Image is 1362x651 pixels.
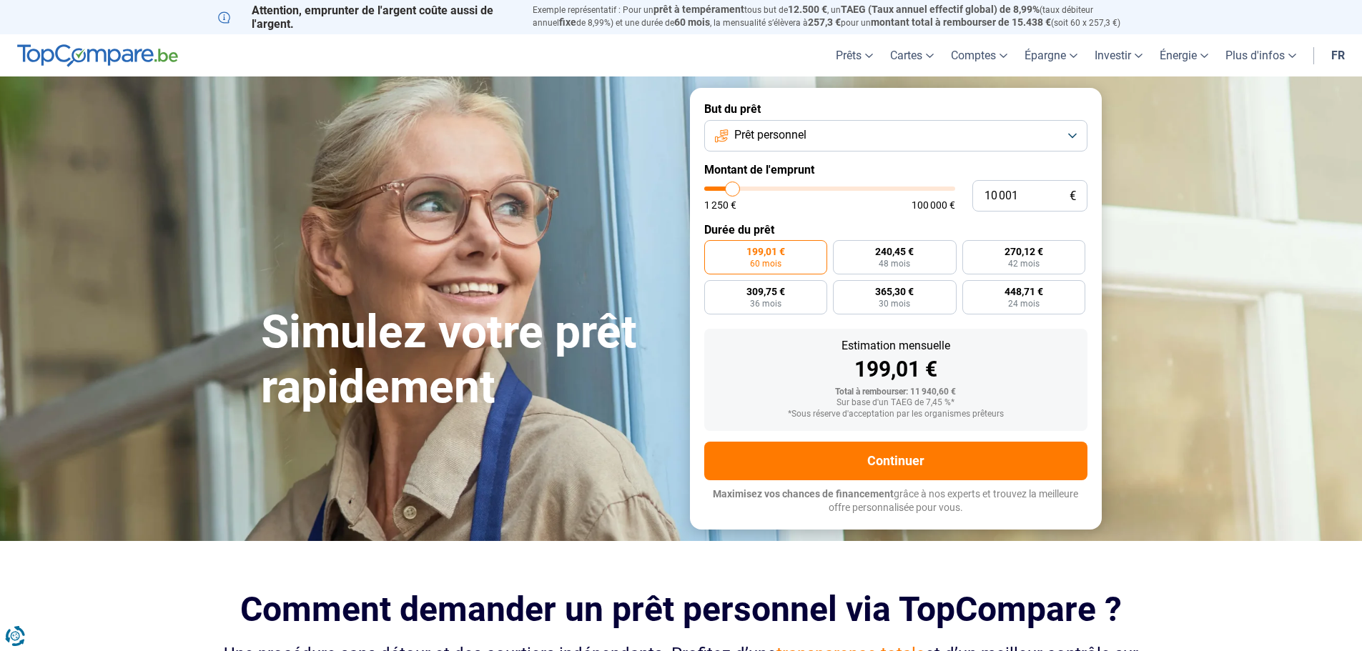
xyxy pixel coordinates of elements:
[1005,247,1043,257] span: 270,12 €
[750,299,781,308] span: 36 mois
[875,247,914,257] span: 240,45 €
[218,4,515,31] p: Attention, emprunter de l'argent coûte aussi de l'argent.
[1086,34,1151,76] a: Investir
[827,34,882,76] a: Prêts
[1008,259,1040,268] span: 42 mois
[704,163,1087,177] label: Montant de l'emprunt
[716,409,1076,419] div: *Sous réserve d'acceptation par les organismes prêteurs
[716,398,1076,408] div: Sur base d'un TAEG de 7,45 %*
[17,44,178,67] img: TopCompare
[871,16,1051,28] span: montant total à rembourser de 15.438 €
[912,200,955,210] span: 100 000 €
[1323,34,1353,76] a: fr
[653,4,744,15] span: prêt à tempérament
[716,359,1076,380] div: 199,01 €
[704,102,1087,116] label: But du prêt
[716,387,1076,397] div: Total à rembourser: 11 940,60 €
[1005,287,1043,297] span: 448,71 €
[704,120,1087,151] button: Prêt personnel
[218,590,1145,629] h2: Comment demander un prêt personnel via TopCompare ?
[875,287,914,297] span: 365,30 €
[261,305,673,415] h1: Simulez votre prêt rapidement
[942,34,1016,76] a: Comptes
[559,16,576,28] span: fixe
[713,488,894,500] span: Maximisez vos chances de financement
[788,4,827,15] span: 12.500 €
[704,442,1087,480] button: Continuer
[716,340,1076,352] div: Estimation mensuelle
[1217,34,1305,76] a: Plus d'infos
[879,299,910,308] span: 30 mois
[704,200,736,210] span: 1 250 €
[704,223,1087,237] label: Durée du prêt
[1016,34,1086,76] a: Épargne
[746,247,785,257] span: 199,01 €
[879,259,910,268] span: 48 mois
[750,259,781,268] span: 60 mois
[734,127,806,143] span: Prêt personnel
[1070,190,1076,202] span: €
[841,4,1040,15] span: TAEG (Taux annuel effectif global) de 8,99%
[533,4,1145,29] p: Exemple représentatif : Pour un tous but de , un (taux débiteur annuel de 8,99%) et une durée de ...
[882,34,942,76] a: Cartes
[1008,299,1040,308] span: 24 mois
[746,287,785,297] span: 309,75 €
[1151,34,1217,76] a: Énergie
[808,16,841,28] span: 257,3 €
[704,487,1087,515] p: grâce à nos experts et trouvez la meilleure offre personnalisée pour vous.
[674,16,710,28] span: 60 mois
